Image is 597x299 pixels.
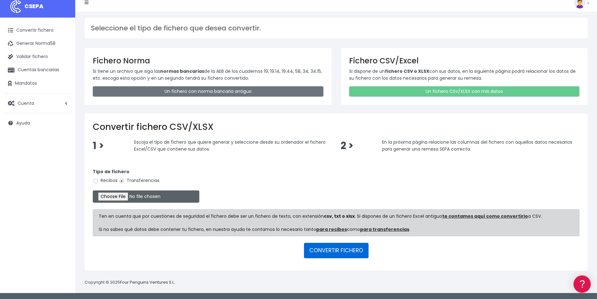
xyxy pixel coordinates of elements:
div: Facturación [6,125,119,131]
strong: csv, txt o xlsx [324,213,355,219]
strong: Tipo de fichero [93,168,129,175]
div: Convertir ficheros [6,69,119,75]
span: En la próxima página relacione las columnas del fichero con aquellos datos necesarios para genera... [382,139,572,152]
h3: Fichero Norma [93,56,323,65]
h3: Fichero CSV/Excel [349,56,580,65]
div: Ten en cuenta que por cuestiones de seguridad el fichero debe ser un fichero de texto, con extens... [93,209,579,236]
a: te contamos aquí como convertirlo [442,213,528,219]
a: Ayuda [3,116,72,130]
span: 2 > [341,139,353,152]
a: Generar Norma58 [3,37,72,50]
a: Four Penguins Ventures S.L. [120,279,175,285]
a: Formatos [6,79,119,89]
a: Mandatos [3,77,72,90]
button: Contáctanos [6,168,119,179]
a: Un fichero CSV/XLSX con mis datos [349,86,580,97]
a: Validar fichero [3,50,72,63]
a: Cuenta [3,97,72,110]
p: Copyright © 2025 . [85,279,176,286]
h2: Convertir fichero CSV/XLSX [93,122,579,132]
a: General [6,135,119,144]
label: Transferencias [119,177,160,184]
div: Programadores [6,151,119,157]
p: Si dispone de un con sus datos, en la siguiente página podrá relacionar los datos de su fichero c... [349,68,580,82]
span: 1 > [93,139,104,152]
a: Cuentas bancarias [3,63,72,77]
span: Cuenta [18,100,34,106]
h3: Seleccione el tipo de fichero que desea convertir. [91,24,581,32]
a: Problemas habituales [6,89,119,99]
strong: fichero CSV o XLSX [385,68,429,74]
label: Recibos [93,177,118,184]
span: Escoja el tipo de fichero que quiere generar y seleccione desde su ordenador el fichero Excel/CSV... [134,139,326,152]
a: para recibos [316,226,347,232]
button: CONVERTIR FICHERO [304,243,369,258]
a: API [6,160,119,170]
a: Videotutoriales [6,99,119,109]
strong: normas bancarias [160,68,204,74]
span: CSEPA [24,2,44,10]
a: Convertir fichero [3,24,72,37]
a: POWERED BY ENCHANT [86,181,121,187]
span: Ayuda [16,120,30,126]
a: Perfiles de empresas [6,109,119,118]
a: Un fichero con norma bancaria antiguo [93,86,323,97]
p: Si tiene un archivo que siga las de la AEB de los cuadernos 19, 19.14, 19.44, 58, 34, 34.15, etc.... [93,68,323,82]
div: Información general [6,44,119,50]
a: para transferencias [360,226,409,232]
a: Información general [6,53,119,63]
